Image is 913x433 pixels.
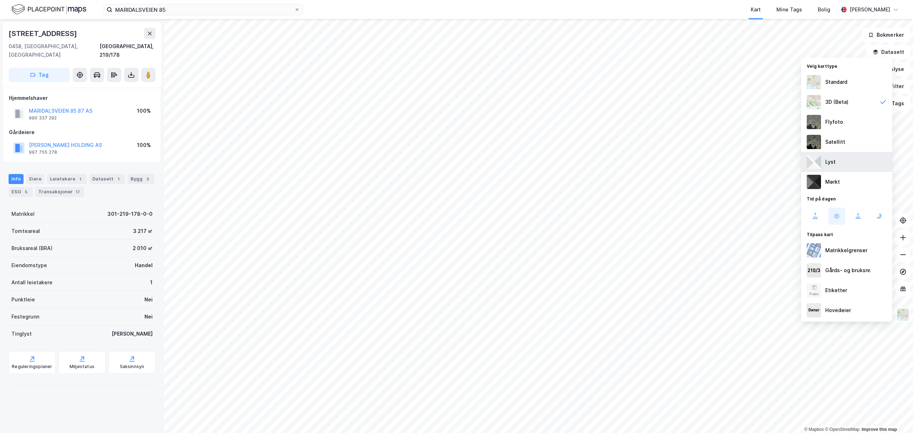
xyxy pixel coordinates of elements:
[801,192,892,205] div: Tid på dagen
[107,210,153,218] div: 301-219-178-0-0
[9,94,155,102] div: Hjemmelshaver
[133,244,153,253] div: 2 010 ㎡
[35,187,84,197] div: Transaksjoner
[807,263,821,277] img: cadastreKeys.547ab17ec502f5a4ef2b.jpeg
[11,244,52,253] div: Bruksareal (BRA)
[11,210,35,218] div: Matrikkel
[825,138,845,146] div: Satellitt
[70,364,95,370] div: Miljøstatus
[862,427,897,432] a: Improve this map
[135,261,153,270] div: Handel
[862,28,910,42] button: Bokmerker
[137,107,151,115] div: 100%
[807,135,821,149] img: 9k=
[818,5,830,14] div: Bolig
[825,118,843,126] div: Flyfoto
[26,174,44,184] div: Eiere
[74,188,81,195] div: 17
[825,178,840,186] div: Mørkt
[11,295,35,304] div: Punktleie
[9,28,78,39] div: [STREET_ADDRESS]
[9,174,24,184] div: Info
[11,227,40,235] div: Tomteareal
[825,286,847,295] div: Etiketter
[12,364,52,370] div: Reguleringsplaner
[144,312,153,321] div: Nei
[100,42,155,59] div: [GEOGRAPHIC_DATA], 219/178
[112,4,294,15] input: Søk på adresse, matrikkel, gårdeiere, leietakere eller personer
[9,42,100,59] div: 0458, [GEOGRAPHIC_DATA], [GEOGRAPHIC_DATA]
[867,45,910,59] button: Datasett
[807,283,821,297] img: Z
[801,228,892,240] div: Tilpass kart
[807,95,821,109] img: Z
[877,399,913,433] div: Kontrollprogram for chat
[77,175,84,183] div: 1
[776,5,802,14] div: Mine Tags
[825,266,871,275] div: Gårds- og bruksnr.
[137,141,151,149] div: 100%
[144,295,153,304] div: Nei
[807,155,821,169] img: luj3wr1y2y3+OchiMxRmMxRlscgabnMEmZ7DJGWxyBpucwSZnsMkZbHIGm5zBJmewyRlscgabnMEmZ7DJGWxyBpucwSZnsMkZ...
[29,149,57,155] div: 997 755 278
[144,175,151,183] div: 3
[850,5,890,14] div: [PERSON_NAME]
[807,115,821,129] img: Z
[807,243,821,258] img: cadastreBorders.cfe08de4b5ddd52a10de.jpeg
[90,174,125,184] div: Datasett
[751,5,761,14] div: Kart
[825,306,851,315] div: Hovedeier
[120,364,144,370] div: Saksinnsyn
[11,261,47,270] div: Eiendomstype
[115,175,122,183] div: 1
[807,175,821,189] img: nCdM7BzjoCAAAAAElFTkSuQmCC
[22,188,30,195] div: 5
[9,68,70,82] button: Tag
[128,174,154,184] div: Bygg
[47,174,87,184] div: Leietakere
[825,98,848,106] div: 3D (Beta)
[825,246,867,255] div: Matrikkelgrenser
[807,303,821,317] img: majorOwner.b5e170eddb5c04bfeeff.jpeg
[150,278,153,287] div: 1
[9,187,32,197] div: ESG
[133,227,153,235] div: 3 217 ㎡
[11,330,32,338] div: Tinglyst
[896,308,910,321] img: Z
[11,3,86,16] img: logo.f888ab2527a4732fd821a326f86c7f29.svg
[807,75,821,89] img: Z
[877,399,913,433] iframe: Chat Widget
[29,115,57,121] div: 990 337 292
[11,278,52,287] div: Antall leietakere
[112,330,153,338] div: [PERSON_NAME]
[11,312,39,321] div: Festegrunn
[9,128,155,137] div: Gårdeiere
[804,427,824,432] a: Mapbox
[825,78,847,86] div: Standard
[825,427,860,432] a: OpenStreetMap
[801,59,892,72] div: Velg karttype
[876,79,910,93] button: Filter
[877,96,910,111] button: Tags
[825,158,836,166] div: Lyst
